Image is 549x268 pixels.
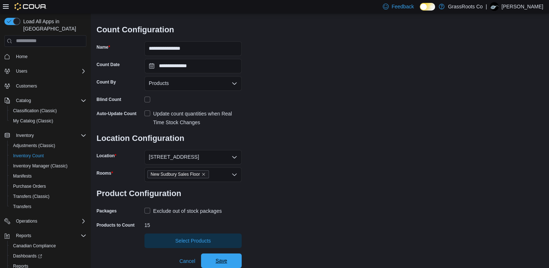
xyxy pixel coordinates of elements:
[486,2,487,11] p: |
[201,172,206,176] button: Remove New Sudbury Sales Floor from selection in this group
[10,117,56,125] a: My Catalog (Classic)
[97,62,120,68] label: Count Date
[10,172,86,180] span: Manifests
[97,44,110,50] label: Name
[13,82,40,90] a: Customers
[232,154,237,160] button: Open list of options
[144,219,242,228] div: 15
[7,181,89,191] button: Purchase Orders
[13,52,86,61] span: Home
[16,218,37,224] span: Operations
[7,191,89,202] button: Transfers (Classic)
[16,68,27,74] span: Users
[13,243,56,249] span: Canadian Compliance
[13,163,67,169] span: Inventory Manager (Classic)
[7,171,89,181] button: Manifests
[10,192,86,201] span: Transfers (Classic)
[232,172,237,178] button: Open list of options
[97,153,116,159] label: Location
[10,241,59,250] a: Canadian Compliance
[232,81,237,86] button: Open list of options
[10,117,86,125] span: My Catalog (Classic)
[13,96,34,105] button: Catalog
[10,141,86,150] span: Adjustments (Classic)
[13,96,86,105] span: Catalog
[10,151,47,160] a: Inventory Count
[179,257,195,265] span: Cancel
[97,182,242,205] h3: Product Configuration
[13,67,86,76] span: Users
[392,3,414,10] span: Feedback
[149,79,169,88] span: Products
[1,216,89,226] button: Operations
[97,208,116,214] label: Packages
[10,106,60,115] a: Classification (Classic)
[13,253,42,259] span: Dashboards
[16,54,28,60] span: Home
[10,252,86,260] span: Dashboards
[97,170,113,176] label: Rooms
[10,252,45,260] a: Dashboards
[13,131,37,140] button: Inventory
[16,133,34,138] span: Inventory
[13,217,86,226] span: Operations
[175,237,211,244] span: Select Products
[97,18,242,41] h3: Count Configuration
[16,233,31,239] span: Reports
[97,111,136,117] label: Auto-Update Count
[13,183,46,189] span: Purchase Orders
[1,130,89,141] button: Inventory
[490,2,499,11] div: Simon Brock
[13,217,40,226] button: Operations
[153,109,242,127] div: Update count quantities when Real Time Stock Changes
[16,98,31,103] span: Catalog
[501,2,543,11] p: [PERSON_NAME]
[10,241,86,250] span: Canadian Compliance
[13,194,49,199] span: Transfers (Classic)
[10,162,70,170] a: Inventory Manager (Classic)
[7,241,89,251] button: Canadian Compliance
[10,141,58,150] a: Adjustments (Classic)
[10,192,52,201] a: Transfers (Classic)
[13,153,44,159] span: Inventory Count
[420,3,435,11] input: Dark Mode
[10,106,86,115] span: Classification (Classic)
[149,153,199,161] span: [STREET_ADDRESS]
[13,118,53,124] span: My Catalog (Classic)
[7,151,89,161] button: Inventory Count
[1,66,89,76] button: Users
[97,97,121,102] div: Blind Count
[144,234,242,248] button: Select Products
[13,108,57,114] span: Classification (Classic)
[97,127,242,150] h3: Location Configuration
[10,202,34,211] a: Transfers
[13,81,86,90] span: Customers
[448,2,483,11] p: GrassRoots Co
[10,202,86,211] span: Transfers
[13,52,30,61] a: Home
[10,182,86,191] span: Purchase Orders
[7,161,89,171] button: Inventory Manager (Classic)
[10,162,86,170] span: Inventory Manager (Classic)
[97,79,116,85] label: Count By
[10,182,49,191] a: Purchase Orders
[147,170,209,178] span: New Sudbury Sales Floor
[13,173,32,179] span: Manifests
[97,222,135,228] label: Products to Count
[1,231,89,241] button: Reports
[13,143,55,149] span: Adjustments (Classic)
[7,106,89,116] button: Classification (Classic)
[13,231,86,240] span: Reports
[7,251,89,261] a: Dashboards
[1,81,89,91] button: Customers
[7,141,89,151] button: Adjustments (Classic)
[7,116,89,126] button: My Catalog (Classic)
[20,18,86,32] span: Load All Apps in [GEOGRAPHIC_DATA]
[13,131,86,140] span: Inventory
[13,231,34,240] button: Reports
[13,204,31,210] span: Transfers
[151,171,200,178] span: New Sudbury Sales Floor
[216,257,227,264] span: Save
[153,207,222,215] div: Exclude out of stock packages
